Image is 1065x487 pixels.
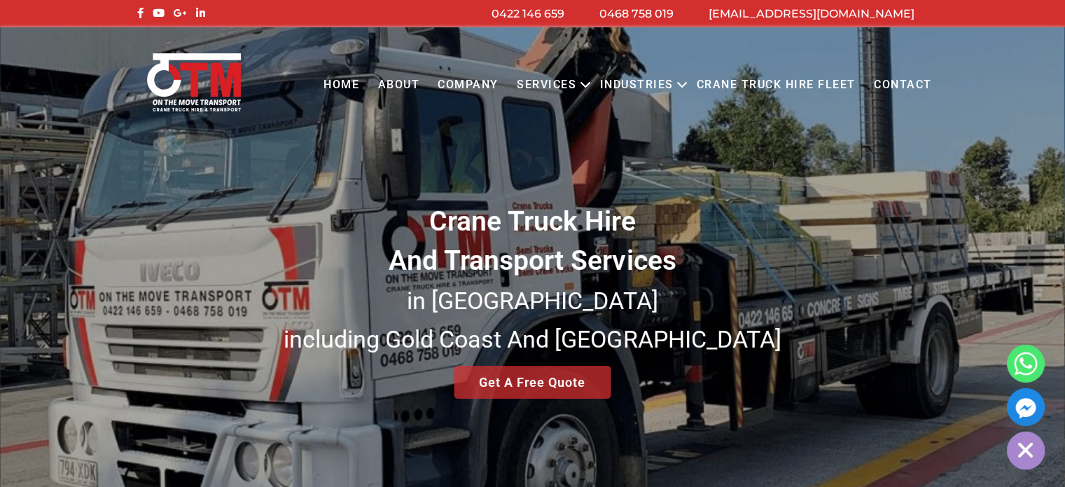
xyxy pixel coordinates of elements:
[1007,345,1045,383] a: Whatsapp
[508,66,585,104] a: Services
[368,66,429,104] a: About
[429,66,508,104] a: COMPANY
[492,7,564,20] a: 0422 146 659
[590,66,682,104] a: Industries
[454,366,611,399] a: Get A Free Quote
[314,66,368,104] a: Home
[709,7,914,20] a: [EMAIL_ADDRESS][DOMAIN_NAME]
[687,66,864,104] a: Crane Truck Hire Fleet
[599,7,674,20] a: 0468 758 019
[1007,388,1045,426] a: Facebook_Messenger
[865,66,941,104] a: Contact
[284,287,781,354] small: in [GEOGRAPHIC_DATA] including Gold Coast And [GEOGRAPHIC_DATA]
